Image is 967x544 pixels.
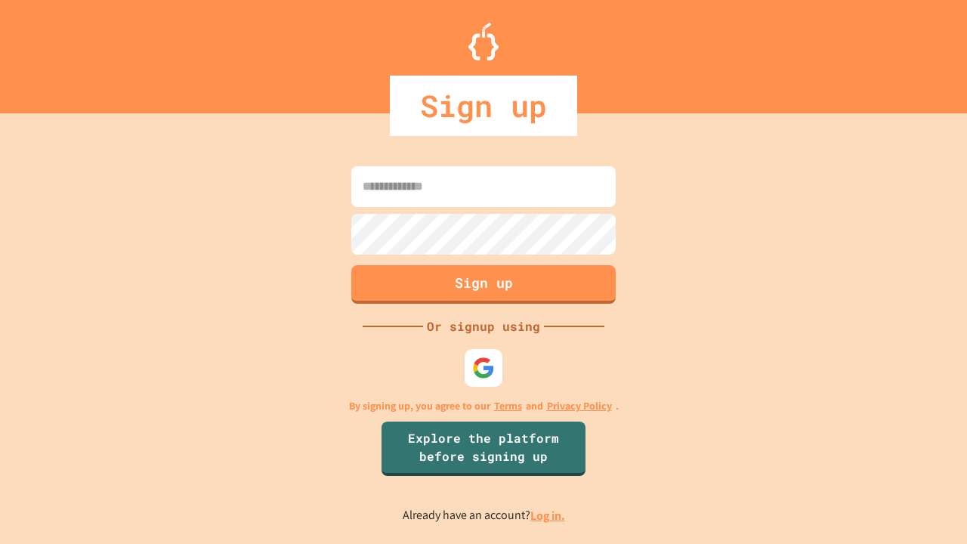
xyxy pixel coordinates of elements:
[351,265,616,304] button: Sign up
[547,398,612,414] a: Privacy Policy
[403,506,565,525] p: Already have an account?
[472,357,495,379] img: google-icon.svg
[530,508,565,524] a: Log in.
[390,76,577,136] div: Sign up
[468,23,499,60] img: Logo.svg
[349,398,619,414] p: By signing up, you agree to our and .
[382,422,585,476] a: Explore the platform before signing up
[494,398,522,414] a: Terms
[423,317,544,335] div: Or signup using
